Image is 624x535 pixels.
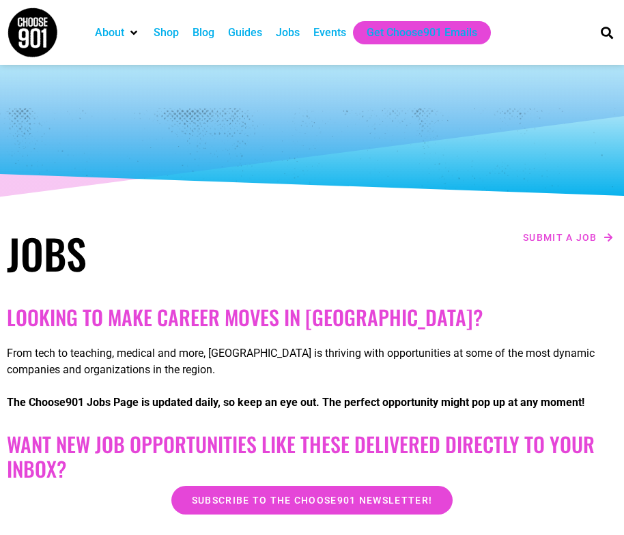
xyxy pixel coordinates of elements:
[171,486,453,515] a: Subscribe to the Choose901 newsletter!
[523,233,597,242] span: Submit a job
[7,432,617,481] h2: Want New Job Opportunities like these Delivered Directly to your Inbox?
[95,25,124,41] a: About
[192,495,432,505] span: Subscribe to the Choose901 newsletter!
[519,229,617,246] a: Submit a job
[88,21,582,44] nav: Main nav
[7,345,617,378] p: From tech to teaching, medical and more, [GEOGRAPHIC_DATA] is thriving with opportunities at some...
[228,25,262,41] a: Guides
[367,25,477,41] a: Get Choose901 Emails
[193,25,214,41] a: Blog
[595,21,618,44] div: Search
[154,25,179,41] a: Shop
[276,25,300,41] a: Jobs
[7,396,584,409] strong: The Choose901 Jobs Page is updated daily, so keep an eye out. The perfect opportunity might pop u...
[313,25,346,41] a: Events
[88,21,147,44] div: About
[7,305,617,330] h2: Looking to make career moves in [GEOGRAPHIC_DATA]?
[7,229,305,278] h1: Jobs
